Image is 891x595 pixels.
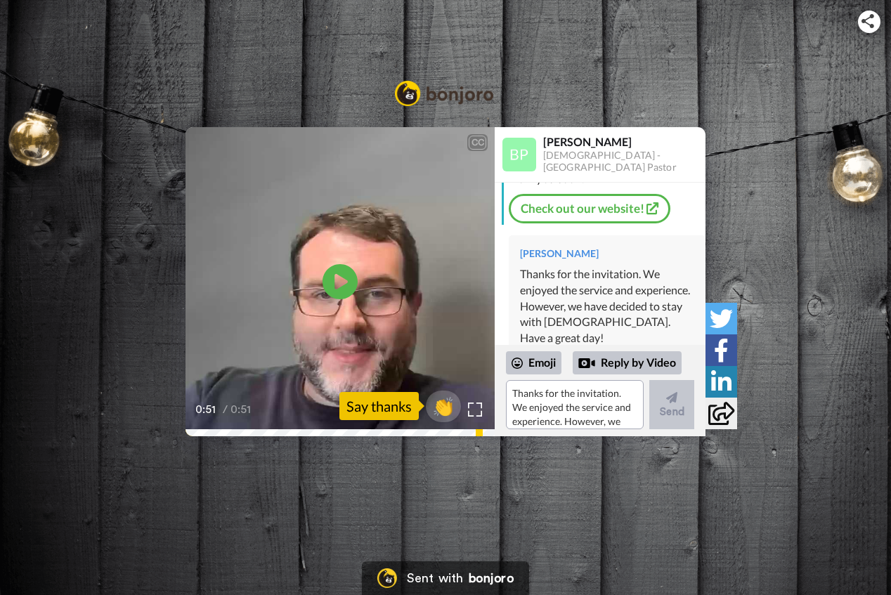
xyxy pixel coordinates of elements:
img: ic_share.svg [861,14,874,28]
img: Bonjoro Logo [395,81,493,106]
div: Reply by Video [573,351,682,375]
span: / [223,401,228,418]
div: Reply by Video [578,355,595,372]
div: Say thanks [339,392,419,420]
img: Profile Image [502,138,536,171]
div: CC [469,136,486,150]
button: 👏 [426,391,461,422]
span: 👏 [426,395,461,417]
button: Send [649,380,694,429]
div: [PERSON_NAME] [520,247,694,261]
span: 0:51 [230,401,255,418]
a: Check out our website! [509,194,670,223]
div: Thanks for the invitation. We enjoyed the service and experience. However, we have decided to sta... [520,266,694,346]
img: Full screen [468,403,482,417]
span: 0:51 [195,401,220,418]
div: Emoji [506,351,561,374]
div: [PERSON_NAME] [543,135,705,148]
div: [DEMOGRAPHIC_DATA] - [GEOGRAPHIC_DATA] Pastor [543,150,705,174]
